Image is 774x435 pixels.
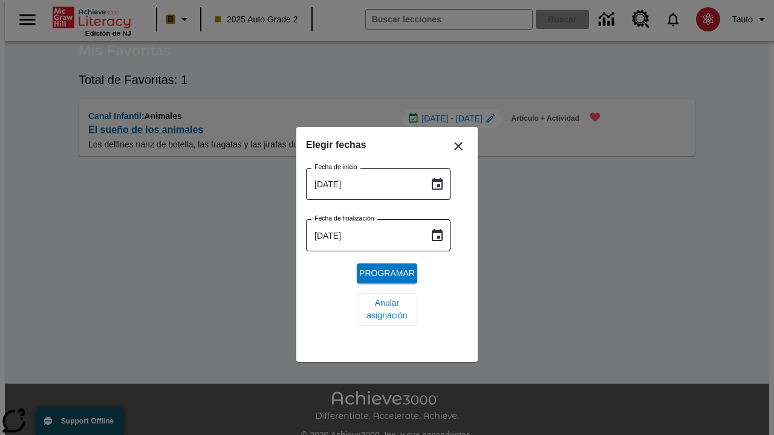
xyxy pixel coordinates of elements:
button: Choose date, selected date is 10 oct 2025 [425,172,449,196]
input: DD-MMMM-YYYY [306,219,420,251]
span: Programar [359,267,415,280]
label: Fecha de finalización [314,214,374,223]
h6: Elegir fechas [306,137,468,153]
button: Programar [357,263,417,283]
span: Anular asignación [366,297,408,322]
div: Choose date [306,137,468,335]
button: Anular asignación [357,293,417,326]
input: DD-MMMM-YYYY [306,168,420,200]
label: Fecha de inicio [314,163,357,172]
button: Cerrar [444,132,473,161]
button: Choose date, selected date is 10 oct 2025 [425,224,449,248]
